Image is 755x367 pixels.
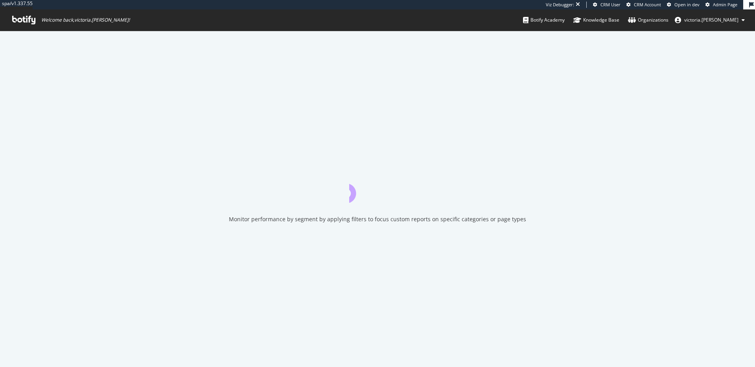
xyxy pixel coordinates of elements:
div: Monitor performance by segment by applying filters to focus custom reports on specific categories... [229,215,526,223]
span: Admin Page [713,2,737,7]
a: Admin Page [705,2,737,8]
a: CRM Account [626,2,661,8]
a: CRM User [593,2,621,8]
div: animation [349,174,406,203]
a: Botify Academy [523,9,565,31]
div: Knowledge Base [573,16,619,24]
a: Knowledge Base [573,9,619,31]
span: CRM User [600,2,621,7]
a: Open in dev [667,2,700,8]
span: CRM Account [634,2,661,7]
span: Open in dev [674,2,700,7]
div: Botify Academy [523,16,565,24]
a: Organizations [628,9,668,31]
div: Organizations [628,16,668,24]
div: Viz Debugger: [546,2,574,8]
span: victoria.wong [684,17,738,23]
span: Welcome back, victoria.[PERSON_NAME] ! [41,17,130,23]
button: victoria.[PERSON_NAME] [668,14,751,26]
